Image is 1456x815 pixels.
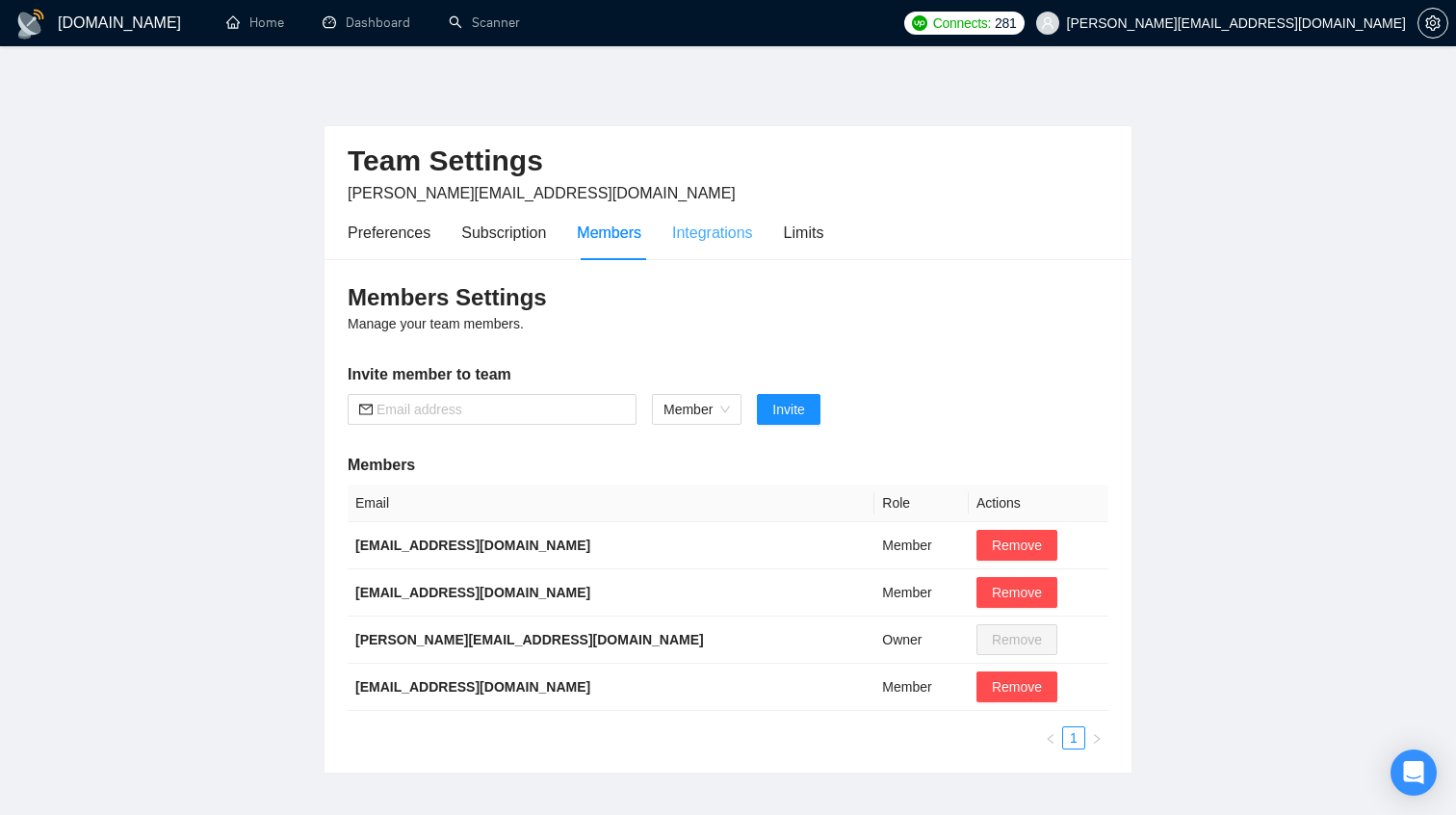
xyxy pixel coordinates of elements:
b: [EMAIL_ADDRESS][DOMAIN_NAME] [355,585,590,600]
div: Members [577,221,641,245]
b: [EMAIL_ADDRESS][DOMAIN_NAME] [355,679,590,695]
span: right [1091,733,1103,745]
div: Integrations [672,221,753,245]
button: right [1085,726,1108,749]
div: Preferences [348,221,430,245]
button: setting [1417,8,1448,39]
li: 1 [1062,726,1085,749]
input: Email address [377,399,625,420]
a: setting [1417,15,1448,31]
li: Previous Page [1039,726,1062,749]
div: Limits [784,221,824,245]
button: Remove [976,577,1057,608]
button: Remove [976,530,1057,561]
b: [PERSON_NAME][EMAIL_ADDRESS][DOMAIN_NAME] [355,632,704,647]
a: searchScanner [449,14,520,31]
button: Invite [757,394,819,425]
button: left [1039,726,1062,749]
a: dashboardDashboard [323,14,410,31]
span: Remove [992,535,1042,556]
a: homeHome [226,14,284,31]
div: Subscription [461,221,546,245]
h5: Invite member to team [348,363,1108,386]
th: Role [874,485,969,522]
img: upwork-logo.png [912,15,927,31]
span: Member [663,395,730,424]
td: Owner [874,617,969,664]
td: Member [874,522,969,569]
td: Member [874,569,969,617]
span: Invite [772,399,804,420]
span: Remove [992,582,1042,603]
h5: Members [348,454,1108,477]
span: 281 [995,13,1016,34]
li: Next Page [1085,726,1108,749]
div: Open Intercom Messenger [1391,749,1437,796]
th: Actions [969,485,1108,522]
a: 1 [1063,727,1084,749]
span: [PERSON_NAME][EMAIL_ADDRESS][DOMAIN_NAME] [348,185,736,201]
button: Remove [976,671,1057,702]
td: Member [874,664,969,711]
h3: Members Settings [348,282,1108,313]
span: Remove [992,676,1042,697]
span: user [1041,16,1054,30]
th: Email [348,485,874,522]
img: logo [15,9,46,39]
span: left [1045,733,1056,745]
span: Connects: [933,13,991,34]
span: setting [1418,15,1447,31]
h2: Team Settings [348,142,1108,181]
span: Manage your team members. [348,316,524,331]
span: mail [359,403,373,416]
b: [EMAIL_ADDRESS][DOMAIN_NAME] [355,538,590,553]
